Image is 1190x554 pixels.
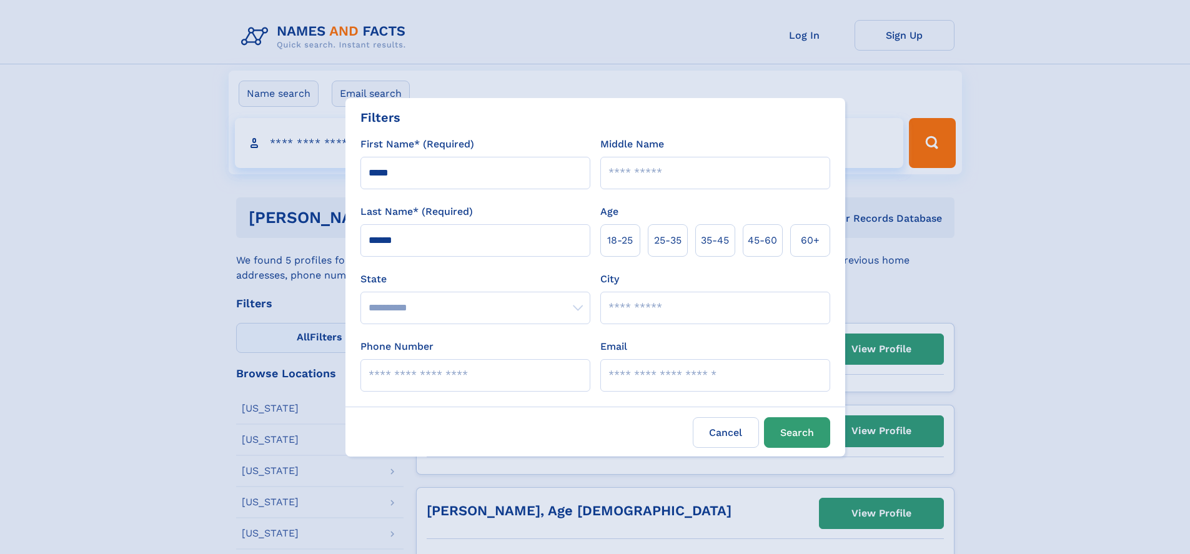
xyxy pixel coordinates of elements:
label: Email [600,339,627,354]
label: State [360,272,590,287]
label: City [600,272,619,287]
div: Filters [360,108,400,127]
label: Cancel [693,417,759,448]
label: Last Name* (Required) [360,204,473,219]
span: 60+ [801,233,820,248]
span: 35‑45 [701,233,729,248]
span: 45‑60 [748,233,777,248]
label: First Name* (Required) [360,137,474,152]
label: Phone Number [360,339,434,354]
label: Middle Name [600,137,664,152]
span: 25‑35 [654,233,682,248]
label: Age [600,204,618,219]
span: 18‑25 [607,233,633,248]
button: Search [764,417,830,448]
